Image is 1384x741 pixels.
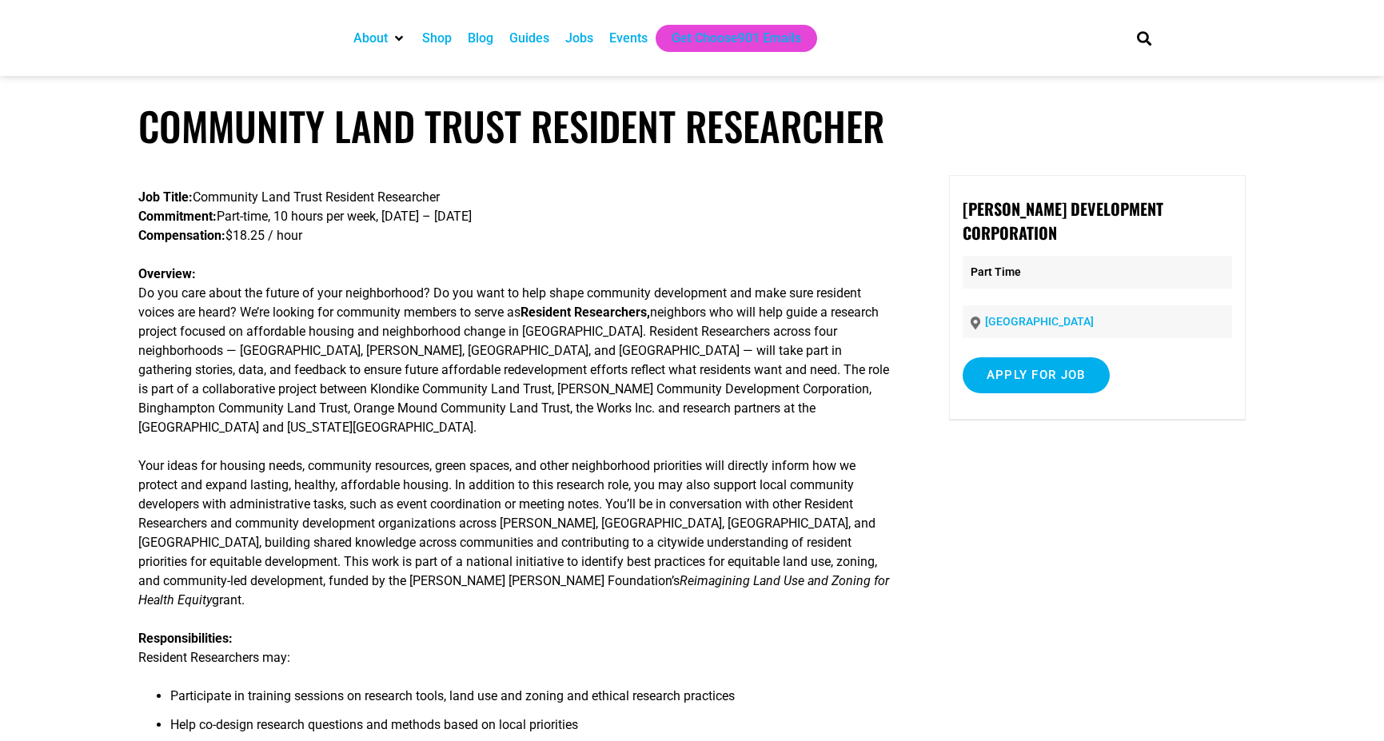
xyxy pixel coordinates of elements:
b: Responsibilities: [138,631,233,646]
a: Events [609,29,648,48]
span: Community Land Trust Resident Researcher [193,189,440,205]
b: Commitment: [138,209,217,224]
div: Search [1131,25,1157,51]
span: Part-time, 10 hours per week, [DATE] – [DATE] [217,209,472,224]
a: Jobs [565,29,593,48]
b: Overview: [138,266,196,281]
b: Job Title: [138,189,193,205]
input: Apply for job [963,357,1110,393]
a: Blog [468,29,493,48]
a: Get Choose901 Emails [672,29,801,48]
span: $18.25 / hour [225,228,302,243]
span: Resident Researchers may: [138,650,290,665]
b: Compensation: [138,228,225,243]
a: Shop [422,29,452,48]
span: grant. [212,592,245,608]
nav: Main nav [345,25,1110,52]
span: Participate in training sessions on research tools, land use and zoning and ethical research prac... [170,688,735,703]
b: Resident Researchers, [520,305,650,320]
a: About [353,29,388,48]
strong: [PERSON_NAME] Development Corporation [963,197,1163,245]
span: Your ideas for housing needs, community resources, green spaces, and other neighborhood prioritie... [138,458,877,588]
span: Do you care about the future of your neighborhood? Do you want to help shape community developmen... [138,285,861,320]
h1: Community Land Trust Resident Researcher [138,102,1246,149]
a: Guides [509,29,549,48]
a: [GEOGRAPHIC_DATA] [985,315,1094,328]
p: Part Time [963,256,1232,289]
div: About [345,25,414,52]
span: Help co-design research questions and methods based on local priorities [170,717,578,732]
